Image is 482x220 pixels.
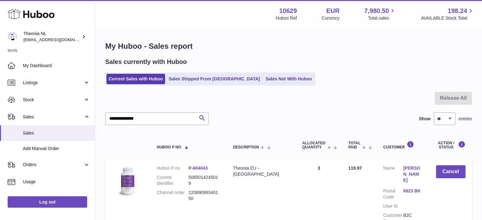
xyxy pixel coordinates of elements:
span: AVAILABLE Stock Total [421,15,474,21]
strong: EUR [326,7,339,15]
img: info@wholesomegoods.eu [8,32,17,41]
div: Currency [322,15,340,21]
a: 7,980.50 Total sales [364,7,396,21]
a: Current Sales with Huboo [106,74,165,84]
div: Theonia EU - [GEOGRAPHIC_DATA] [233,165,290,177]
span: Description [233,145,259,149]
a: 6823 BK [403,188,423,194]
h2: Sales currently with Huboo [105,58,187,66]
dt: Name [383,165,403,185]
strong: 10629 [279,7,297,15]
span: Sales [23,130,90,136]
span: Add Manual Order [23,146,90,152]
span: ALLOCATED Quantity [302,141,326,149]
dt: Current identifier [157,174,188,186]
div: Theonia NL [23,31,80,43]
span: Usage [23,179,90,185]
div: Action / Status [436,141,466,149]
span: [EMAIL_ADDRESS][DOMAIN_NAME] [23,37,93,42]
div: Customer [383,141,423,149]
dt: Postal Code [383,188,403,200]
a: P-604043 [189,166,208,171]
button: Cancel [436,165,466,178]
dt: Channel order [157,190,188,202]
a: Sales Shipped From [GEOGRAPHIC_DATA] [166,74,262,84]
a: Sales Not With Huboo [263,74,314,84]
label: Show [419,116,431,122]
dt: User Id [383,203,403,209]
h1: My Huboo - Sales report [105,41,472,51]
a: [PERSON_NAME] [403,165,423,183]
a: 198.24 AVAILABLE Stock Total [421,7,474,21]
span: 7,980.50 [364,7,389,15]
span: Huboo P no [157,145,181,149]
dd: 5065014245019 [189,174,220,186]
span: Stock [23,97,83,103]
span: 198.24 [448,7,467,15]
span: Total paid [348,141,361,149]
span: Orders [23,162,83,168]
div: Huboo Ref [276,15,297,21]
span: 119.97 [348,166,362,171]
a: Log out [8,196,87,208]
span: Total sales [368,15,396,21]
dd: 12069099340150 [189,190,220,202]
span: My Dashboard [23,63,90,69]
dt: Huboo P no [157,165,188,171]
span: Listings [23,80,83,86]
img: 106291725893172.jpg [112,165,143,197]
span: entries [459,116,472,122]
span: Sales [23,114,83,120]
